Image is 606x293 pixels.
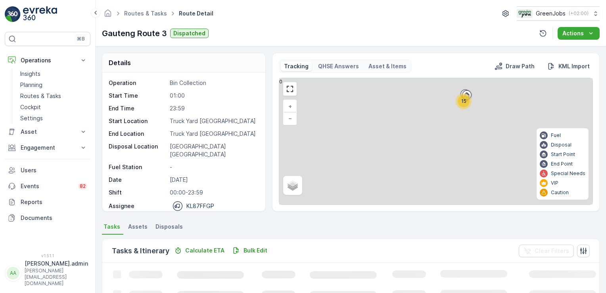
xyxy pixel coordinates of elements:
[170,79,257,87] p: Bin Collection
[20,103,41,111] p: Cockpit
[551,142,571,148] p: Disposal
[109,79,167,87] p: Operation
[20,81,42,89] p: Planning
[128,223,148,231] span: Assets
[5,162,90,178] a: Users
[109,130,167,138] p: End Location
[109,143,167,158] p: Disposal Location
[173,29,205,37] p: Dispatched
[5,124,90,140] button: Asset
[170,92,257,100] p: 01:00
[21,128,75,136] p: Asset
[288,103,292,110] span: +
[23,6,57,22] img: logo_light-DOdMpM7g.png
[185,247,224,254] p: Calculate ETA
[109,117,167,125] p: Start Location
[20,92,61,100] p: Routes & Tasks
[21,56,75,64] p: Operations
[517,6,600,21] button: GreenJobs(+02:00)
[170,176,257,184] p: [DATE]
[170,104,257,112] p: 23:59
[288,115,292,121] span: −
[551,170,585,177] p: Special Needs
[506,62,535,70] p: Draw Path
[551,189,569,196] p: Caution
[186,202,214,210] p: KL87FFGP
[5,253,90,258] span: v 1.51.1
[20,114,43,122] p: Settings
[551,132,561,139] p: Fuel
[279,78,593,204] div: 0
[109,189,167,197] p: Shift
[456,93,472,109] div: 15
[109,104,167,112] p: End Time
[519,245,574,257] button: Clear Filters
[284,62,309,70] p: Tracking
[109,202,134,210] p: Assignee
[368,62,407,70] p: Asset & Items
[5,178,90,194] a: Events82
[170,29,209,38] button: Dispatched
[5,194,90,210] a: Reports
[551,151,575,158] p: Start Point
[170,117,257,125] p: Truck Yard [GEOGRAPHIC_DATA]
[109,163,167,171] p: Fuel Station
[491,62,538,71] button: Draw Path
[5,140,90,156] button: Engagement
[109,92,167,100] p: Start Time
[104,223,120,231] span: Tasks
[284,112,296,124] a: Zoom Out
[551,180,558,186] p: VIP
[17,113,90,124] a: Settings
[80,183,86,189] p: 82
[21,144,75,152] p: Engagement
[21,214,87,222] p: Documents
[536,10,566,17] p: GreenJobs
[109,176,167,184] p: Date
[517,9,533,18] img: Green_Jobs_Logo.png
[102,27,167,39] p: Gauteng Route 3
[177,10,215,17] span: Route Detail
[5,6,21,22] img: logo
[21,198,87,206] p: Reports
[461,98,466,104] span: 15
[112,245,169,256] p: Tasks & Itinerary
[17,91,90,102] a: Routes & Tasks
[5,210,90,226] a: Documents
[17,102,90,113] a: Cockpit
[170,189,257,197] p: 00:00-23:59
[5,260,90,287] button: AA[PERSON_NAME].admin[PERSON_NAME][EMAIL_ADDRESS][DOMAIN_NAME]
[244,247,267,254] p: Bulk Edit
[20,70,40,78] p: Insights
[170,143,257,158] p: [GEOGRAPHIC_DATA] [GEOGRAPHIC_DATA]
[171,246,228,255] button: Calculate ETA
[17,68,90,79] a: Insights
[109,58,131,67] p: Details
[170,130,257,138] p: Truck Yard [GEOGRAPHIC_DATA]
[569,10,589,17] p: ( +02:00 )
[21,182,73,190] p: Events
[25,268,88,287] p: [PERSON_NAME][EMAIL_ADDRESS][DOMAIN_NAME]
[284,83,296,95] a: View Fullscreen
[21,166,87,174] p: Users
[535,247,569,255] p: Clear Filters
[5,52,90,68] button: Operations
[7,267,19,280] div: AA
[104,12,112,19] a: Homepage
[170,163,257,171] p: -
[284,177,301,194] a: Layers
[77,36,85,42] p: ⌘B
[318,62,359,70] p: QHSE Answers
[17,79,90,91] a: Planning
[551,161,573,167] p: End Point
[25,260,88,268] p: [PERSON_NAME].admin
[229,246,270,255] button: Bulk Edit
[284,100,296,112] a: Zoom In
[155,223,183,231] span: Disposals
[558,27,600,40] button: Actions
[562,29,584,37] p: Actions
[558,62,590,70] p: KML Import
[124,10,167,17] a: Routes & Tasks
[544,62,593,71] button: KML Import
